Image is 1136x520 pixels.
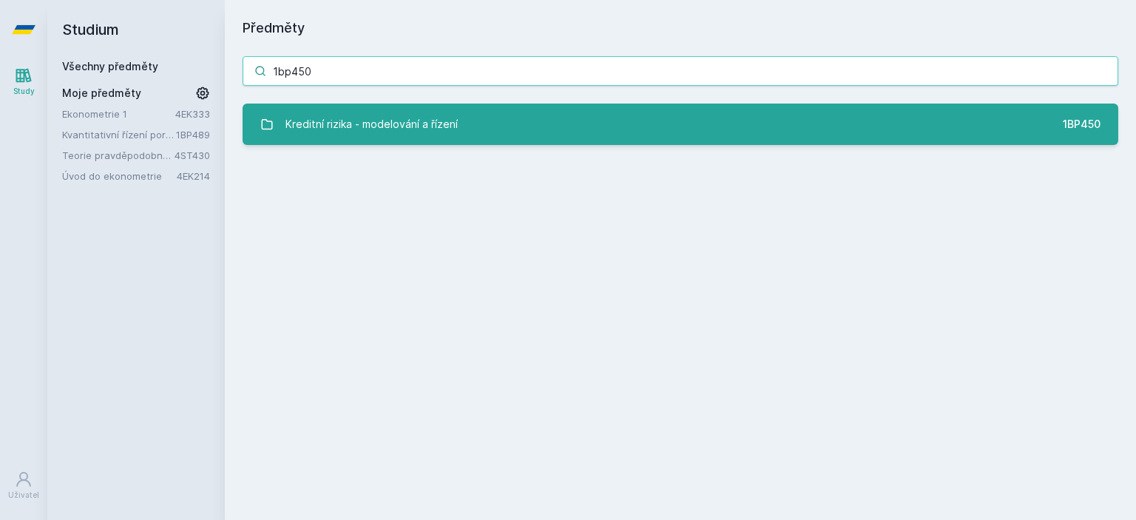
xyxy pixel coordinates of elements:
a: 4ST430 [175,149,210,161]
a: Kreditní rizika - modelování a řízení 1BP450 [243,104,1118,145]
span: Moje předměty [62,86,141,101]
div: Study [13,86,35,97]
a: Uživatel [3,463,44,508]
div: Uživatel [8,490,39,501]
a: 4EK333 [175,108,210,120]
a: Study [3,59,44,104]
a: 4EK214 [177,170,210,182]
h1: Předměty [243,18,1118,38]
div: Kreditní rizika - modelování a řízení [285,109,458,139]
a: Teorie pravděpodobnosti a matematická statistika 2 [62,148,175,163]
a: 1BP489 [176,129,210,141]
input: Název nebo ident předmětu… [243,56,1118,86]
div: 1BP450 [1063,117,1100,132]
a: Všechny předměty [62,60,158,72]
a: Kvantitativní řízení portfolia aktiv [62,127,176,142]
a: Úvod do ekonometrie [62,169,177,183]
a: Ekonometrie 1 [62,107,175,121]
